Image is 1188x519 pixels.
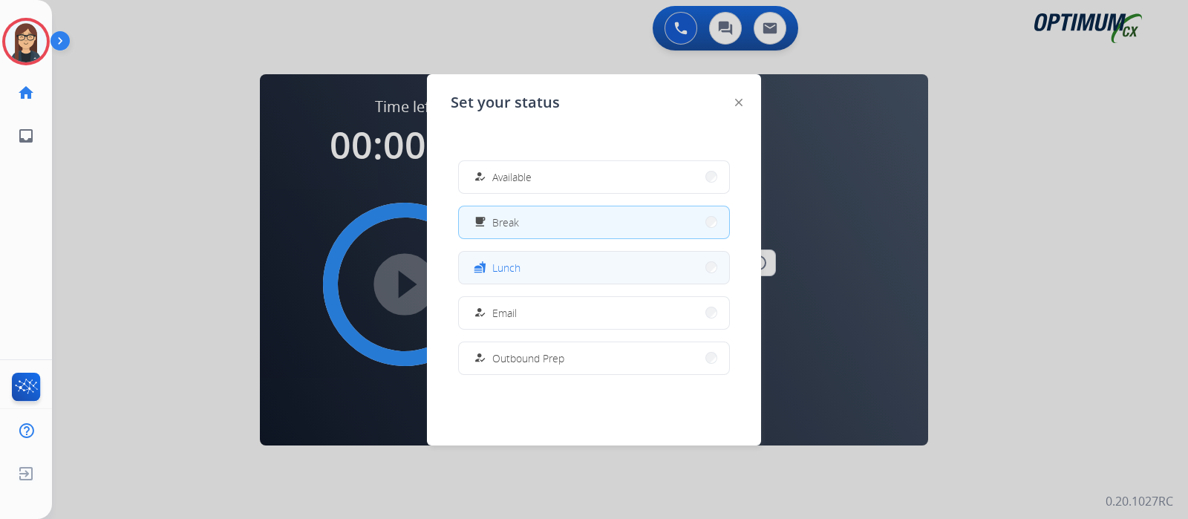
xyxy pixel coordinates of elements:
mat-icon: home [17,84,35,102]
button: Break [459,206,729,238]
mat-icon: fastfood [474,261,486,274]
span: Email [492,305,517,321]
img: avatar [5,21,47,62]
span: Lunch [492,260,520,275]
span: Available [492,169,532,185]
button: Email [459,297,729,329]
button: Outbound Prep [459,342,729,374]
mat-icon: inbox [17,127,35,145]
img: close-button [735,99,742,106]
span: Outbound Prep [492,350,564,366]
button: Lunch [459,252,729,284]
span: Break [492,215,519,230]
span: Set your status [451,92,560,113]
mat-icon: how_to_reg [474,171,486,183]
mat-icon: how_to_reg [474,307,486,319]
button: Available [459,161,729,193]
p: 0.20.1027RC [1106,492,1173,510]
mat-icon: how_to_reg [474,352,486,365]
mat-icon: free_breakfast [474,216,486,229]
